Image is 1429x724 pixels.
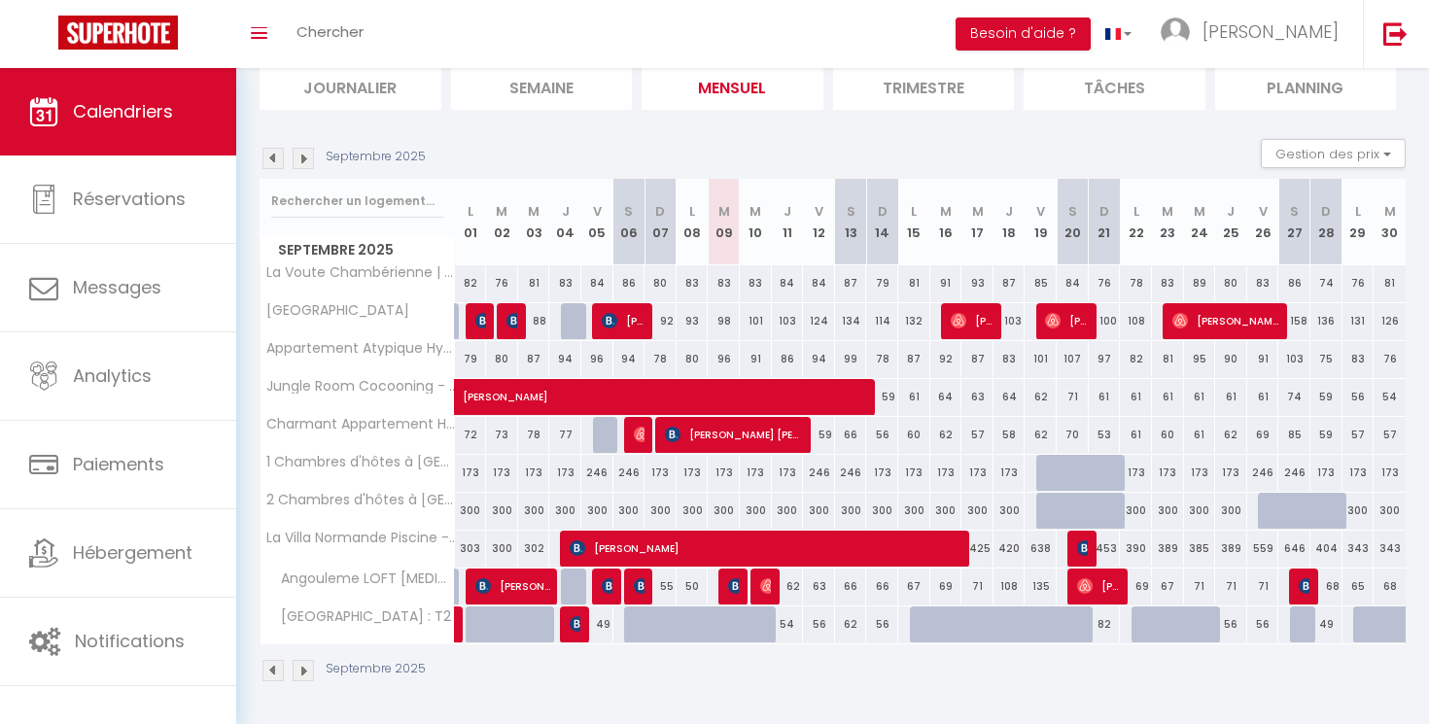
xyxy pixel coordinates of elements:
[1310,531,1342,567] div: 404
[1278,379,1310,415] div: 74
[1310,179,1342,265] th: 28
[1120,265,1152,301] div: 78
[772,265,804,301] div: 84
[1045,302,1088,339] span: [PERSON_NAME]
[486,341,518,377] div: 80
[835,455,867,491] div: 246
[898,455,930,491] div: 173
[1278,455,1310,491] div: 246
[486,455,518,491] div: 173
[993,531,1026,567] div: 420
[1005,202,1013,221] abbr: J
[1152,417,1184,453] div: 60
[1162,202,1173,221] abbr: M
[708,341,740,377] div: 96
[506,302,517,339] span: [PERSON_NAME]
[866,417,898,453] div: 56
[1152,455,1184,491] div: 173
[263,493,458,507] span: 2 Chambres d'hôtes à [GEOGRAPHIC_DATA]
[1184,531,1216,567] div: 385
[1384,202,1396,221] abbr: M
[1099,202,1109,221] abbr: D
[1215,341,1247,377] div: 90
[1025,179,1057,265] th: 19
[1310,417,1342,453] div: 59
[1290,202,1299,221] abbr: S
[549,417,581,453] div: 77
[1310,265,1342,301] div: 74
[803,341,835,377] div: 94
[1215,531,1247,567] div: 389
[455,417,487,453] div: 72
[803,265,835,301] div: 84
[73,452,164,476] span: Paiements
[708,265,740,301] div: 83
[1342,531,1375,567] div: 343
[1120,341,1152,377] div: 82
[930,341,962,377] div: 92
[961,455,993,491] div: 173
[518,493,550,529] div: 300
[263,265,458,280] span: La Voute Chambérienne | GRAND T2 61m²
[1057,265,1089,301] div: 84
[1278,531,1310,567] div: 646
[1215,379,1247,415] div: 61
[455,265,487,301] div: 82
[835,179,867,265] th: 13
[645,569,677,604] div: 55
[972,202,984,221] abbr: M
[645,265,677,301] div: 80
[562,202,570,221] abbr: J
[1089,341,1121,377] div: 97
[263,531,458,545] span: La Villa Normande Piscine - Spa
[1077,568,1120,604] span: [PERSON_NAME]
[961,417,993,453] div: 57
[518,417,550,453] div: 78
[898,493,930,529] div: 300
[803,179,835,265] th: 12
[73,275,161,299] span: Messages
[634,416,645,453] span: [PERSON_NAME]
[1374,341,1406,377] div: 76
[772,493,804,529] div: 300
[898,303,930,339] div: 132
[1374,493,1406,529] div: 300
[1321,202,1331,221] abbr: D
[1278,417,1310,453] div: 85
[866,341,898,377] div: 78
[1247,417,1279,453] div: 69
[1036,202,1045,221] abbr: V
[486,265,518,301] div: 76
[75,629,185,653] span: Notifications
[593,202,602,221] abbr: V
[930,417,962,453] div: 62
[296,21,364,42] span: Chercher
[1278,179,1310,265] th: 27
[73,540,192,565] span: Hébergement
[898,417,930,453] div: 60
[898,569,930,604] div: 67
[1120,455,1152,491] div: 173
[1374,265,1406,301] div: 81
[602,568,612,604] span: [PERSON_NAME] [PERSON_NAME]
[1247,341,1279,377] div: 91
[815,202,823,221] abbr: V
[581,341,613,377] div: 96
[1184,341,1216,377] div: 95
[73,363,152,388] span: Analytics
[634,568,645,604] span: [PERSON_NAME]
[475,568,550,604] span: [PERSON_NAME]
[1068,202,1077,221] abbr: S
[772,303,804,339] div: 103
[677,265,709,301] div: 83
[1310,379,1342,415] div: 59
[1184,265,1216,301] div: 89
[645,179,677,265] th: 07
[1342,341,1375,377] div: 83
[1024,62,1205,110] li: Tâches
[455,341,487,377] div: 79
[961,531,993,567] div: 425
[930,569,962,604] div: 69
[581,493,613,529] div: 300
[665,416,804,453] span: [PERSON_NAME] [PERSON_NAME]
